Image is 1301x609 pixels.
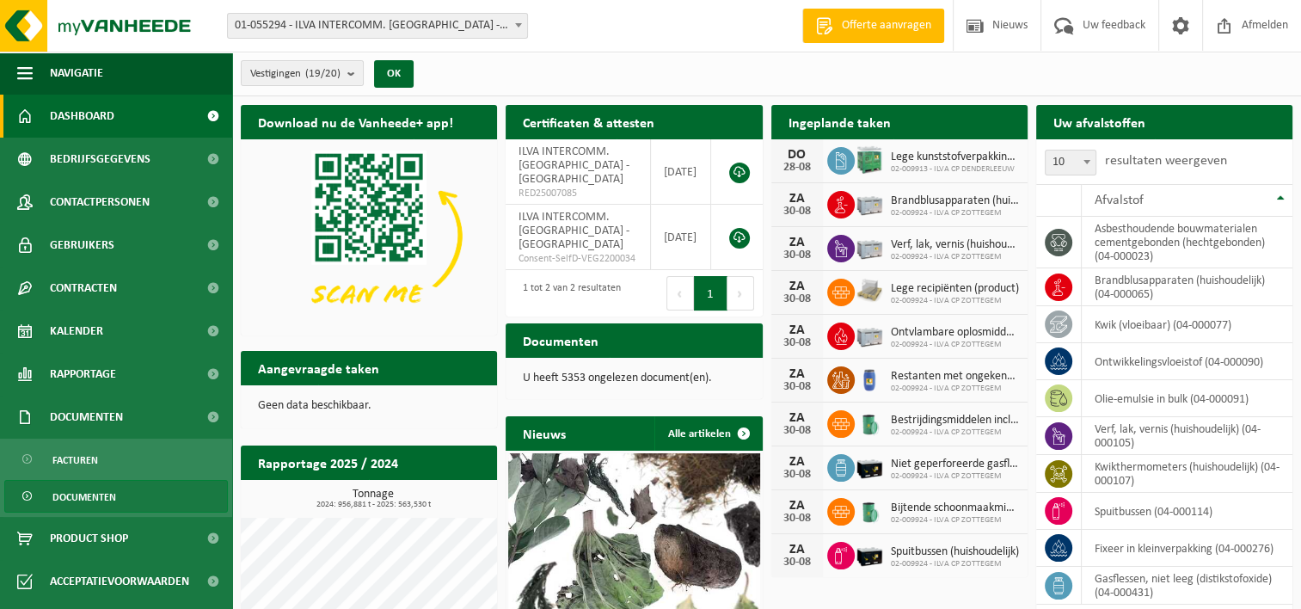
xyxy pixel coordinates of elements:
img: PB-LB-0680-HPE-GY-11 [855,320,884,349]
span: Lege recipiënten (product) [891,282,1019,296]
span: Rapportage [50,353,116,396]
span: Gebruikers [50,224,114,267]
span: 02-009924 - ILVA CP ZOTTEGEM [891,384,1019,394]
p: Geen data beschikbaar. [258,400,480,412]
span: Acceptatievoorwaarden [50,560,189,603]
div: 30-08 [780,293,814,305]
div: 30-08 [780,249,814,261]
span: 02-009924 - ILVA CP ZOTTEGEM [891,252,1019,262]
button: 1 [694,276,727,311]
span: 02-009924 - ILVA CP ZOTTEGEM [891,559,1019,569]
td: fixeer in kleinverpakking (04-000276) [1082,530,1292,567]
div: ZA [780,236,814,249]
td: kwik (vloeibaar) (04-000077) [1082,306,1292,343]
h2: Download nu de Vanheede+ app! [241,105,470,138]
span: Bestrijdingsmiddelen inclusief schimmelwerende beschermingsmiddelen (huishoudeli... [891,414,1019,428]
a: Facturen [4,443,228,476]
span: 10 [1046,151,1095,175]
span: 02-009924 - ILVA CP ZOTTEGEM [891,296,1019,306]
td: spuitbussen (04-000114) [1082,493,1292,530]
div: 30-08 [780,513,814,525]
span: Kalender [50,310,103,353]
span: Afvalstof [1095,194,1144,207]
div: ZA [780,323,814,337]
a: Documenten [4,480,228,513]
span: 02-009924 - ILVA CP ZOTTEGEM [891,428,1019,438]
a: Alle artikelen [654,416,761,451]
span: Verf, lak, vernis (huishoudelijk) [891,238,1019,252]
span: 02-009924 - ILVA CP ZOTTEGEM [891,515,1019,526]
span: Contactpersonen [50,181,150,224]
img: LP-PA-00000-WDN-11 [855,276,884,305]
h2: Uw afvalstoffen [1036,105,1163,138]
div: 30-08 [780,337,814,349]
div: 30-08 [780,469,814,481]
td: olie-emulsie in bulk (04-000091) [1082,380,1292,417]
h2: Documenten [506,323,616,357]
td: brandblusapparaten (huishoudelijk) (04-000065) [1082,268,1292,306]
h2: Aangevraagde taken [241,351,396,384]
div: ZA [780,455,814,469]
td: ontwikkelingsvloeistof (04-000090) [1082,343,1292,380]
a: Bekijk rapportage [369,479,495,514]
img: PB-LB-0680-HPE-BK-11 [855,539,884,569]
h2: Certificaten & attesten [506,105,672,138]
div: 30-08 [780,557,814,569]
img: Download de VHEPlus App [241,139,497,332]
button: Previous [666,276,694,311]
a: Offerte aanvragen [802,9,944,43]
span: ILVA INTERCOMM. [GEOGRAPHIC_DATA] - [GEOGRAPHIC_DATA] [519,211,629,251]
label: resultaten weergeven [1105,154,1227,168]
td: [DATE] [651,205,711,270]
span: Dashboard [50,95,114,138]
span: Offerte aanvragen [838,17,936,34]
div: 30-08 [780,425,814,437]
span: 10 [1045,150,1096,175]
td: asbesthoudende bouwmaterialen cementgebonden (hechtgebonden) (04-000023) [1082,217,1292,268]
h2: Rapportage 2025 / 2024 [241,446,415,479]
div: ZA [780,367,814,381]
img: PB-LB-0680-HPE-BK-11 [855,452,884,481]
span: 2024: 956,881 t - 2025: 563,530 t [249,501,497,509]
span: Niet geperforeerde gasflessen voor eenmalig gebruik (huishoudelijk) [891,458,1019,471]
img: PB-LB-0680-HPE-GY-11 [855,232,884,261]
img: PB-OT-0200-MET-00-02 [855,495,884,525]
h2: Nieuws [506,416,583,450]
span: 02-009924 - ILVA CP ZOTTEGEM [891,208,1019,218]
span: Bijtende schoonmaakmiddelen (huishoudelijk) [891,501,1019,515]
span: Contracten [50,267,117,310]
span: 01-055294 - ILVA INTERCOMM. EREMBODEGEM - EREMBODEGEM [228,14,527,38]
img: PB-OT-0200-MET-00-02 [855,408,884,437]
button: Vestigingen(19/20) [241,60,364,86]
div: ZA [780,543,814,557]
span: 01-055294 - ILVA INTERCOMM. EREMBODEGEM - EREMBODEGEM [227,13,528,39]
td: kwikthermometers (huishoudelijk) (04-000107) [1082,455,1292,493]
h2: Ingeplande taken [771,105,908,138]
span: Navigatie [50,52,103,95]
span: Consent-SelfD-VEG2200034 [519,252,637,266]
td: gasflessen, niet leeg (distikstofoxide) (04-000431) [1082,567,1292,605]
span: Facturen [52,444,98,477]
span: 02-009913 - ILVA CP DENDERLEEUW [891,164,1019,175]
span: ILVA INTERCOMM. [GEOGRAPHIC_DATA] - [GEOGRAPHIC_DATA] [519,145,629,186]
div: DO [780,148,814,162]
button: Next [727,276,754,311]
div: ZA [780,280,814,293]
td: [DATE] [651,139,711,205]
button: OK [374,60,414,88]
span: Spuitbussen (huishoudelijk) [891,545,1019,559]
span: Bedrijfsgegevens [50,138,150,181]
span: Ontvlambare oplosmiddelen (huishoudelijk) [891,326,1019,340]
img: PB-OT-0120-HPE-00-02 [855,364,884,393]
span: Vestigingen [250,61,341,87]
img: PB-HB-1400-HPE-GN-11 [855,144,884,175]
td: verf, lak, vernis (huishoudelijk) (04-000105) [1082,417,1292,455]
div: 30-08 [780,381,814,393]
div: ZA [780,499,814,513]
img: PB-LB-0680-HPE-GY-11 [855,188,884,218]
div: ZA [780,411,814,425]
span: Brandblusapparaten (huishoudelijk) [891,194,1019,208]
h3: Tonnage [249,489,497,509]
div: 28-08 [780,162,814,174]
span: Documenten [52,481,116,514]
